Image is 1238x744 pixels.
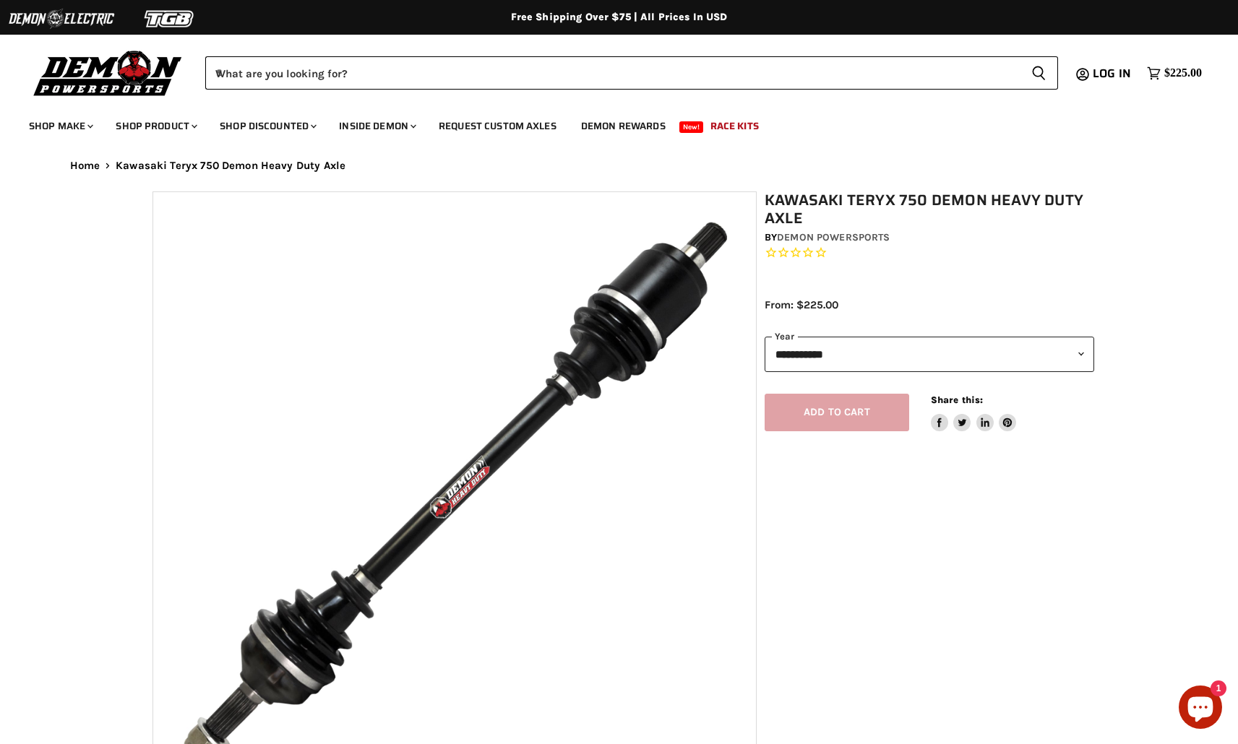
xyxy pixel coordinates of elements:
[1164,66,1202,80] span: $225.00
[765,298,838,311] span: From: $225.00
[1093,64,1131,82] span: Log in
[70,160,100,172] a: Home
[205,56,1020,90] input: When autocomplete results are available use up and down arrows to review and enter to select
[765,337,1094,372] select: year
[428,111,567,141] a: Request Custom Axles
[1020,56,1058,90] button: Search
[29,47,187,98] img: Demon Powersports
[679,121,704,133] span: New!
[570,111,676,141] a: Demon Rewards
[765,191,1094,228] h1: Kawasaki Teryx 750 Demon Heavy Duty Axle
[700,111,770,141] a: Race Kits
[7,5,116,33] img: Demon Electric Logo 2
[328,111,425,141] a: Inside Demon
[1086,67,1140,80] a: Log in
[205,56,1058,90] form: Product
[1174,685,1226,732] inbox-online-store-chat: Shopify online store chat
[18,105,1198,141] ul: Main menu
[41,11,1198,24] div: Free Shipping Over $75 | All Prices In USD
[931,394,983,405] span: Share this:
[116,5,224,33] img: TGB Logo 2
[41,160,1198,172] nav: Breadcrumbs
[765,246,1094,261] span: Rated 0.0 out of 5 stars 0 reviews
[18,111,102,141] a: Shop Make
[116,160,345,172] span: Kawasaki Teryx 750 Demon Heavy Duty Axle
[105,111,206,141] a: Shop Product
[931,394,1017,432] aside: Share this:
[209,111,325,141] a: Shop Discounted
[777,231,890,243] a: Demon Powersports
[1140,63,1209,84] a: $225.00
[765,230,1094,246] div: by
